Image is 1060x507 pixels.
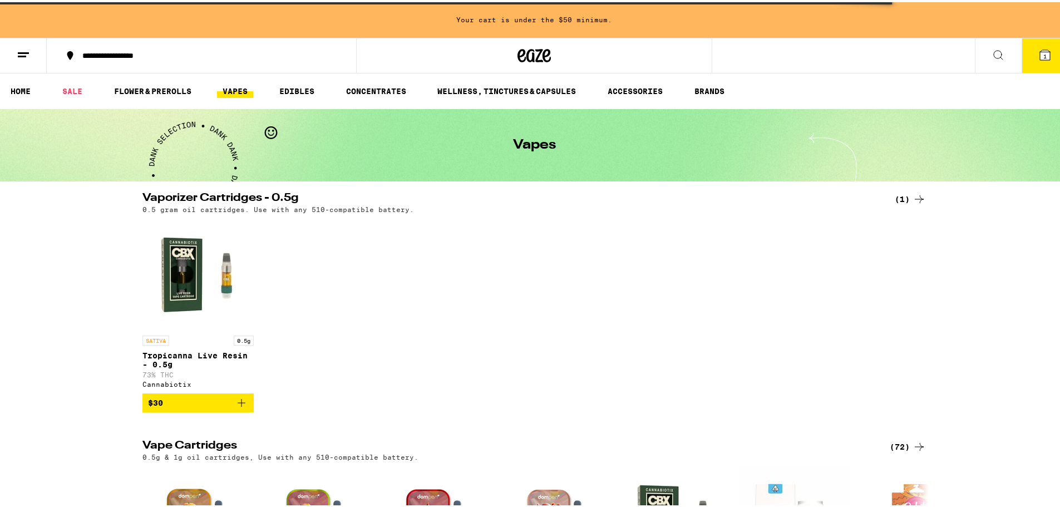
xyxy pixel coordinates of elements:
a: FLOWER & PREROLLS [109,82,197,96]
p: 73% THC [142,369,254,376]
div: Cannabiotix [142,378,254,386]
p: 0.5 gram oil cartridges. Use with any 510-compatible battery. [142,204,414,211]
a: WELLNESS, TINCTURES & CAPSULES [432,82,581,96]
a: HOME [5,82,36,96]
a: EDIBLES [274,82,320,96]
h2: Vape Cartridges [142,438,871,451]
p: 0.5g & 1g oil cartridges, Use with any 510-compatible battery. [142,451,418,459]
img: Cannabiotix - Tropicanna Live Resin - 0.5g [142,216,254,328]
button: Add to bag [142,391,254,410]
a: Open page for Tropicanna Live Resin - 0.5g from Cannabiotix [142,216,254,391]
a: (1) [895,190,926,204]
h1: Vapes [513,136,556,150]
h2: Vaporizer Cartridges - 0.5g [142,190,871,204]
p: 0.5g [234,333,254,343]
a: (72) [890,438,926,451]
span: $30 [148,396,163,405]
a: SALE [57,82,88,96]
a: ACCESSORIES [602,82,668,96]
a: BRANDS [689,82,730,96]
p: SATIVA [142,333,169,343]
span: 1 [1043,51,1047,57]
p: Tropicanna Live Resin - 0.5g [142,349,254,367]
a: CONCENTRATES [341,82,412,96]
a: VAPES [217,82,253,96]
span: Hi. Need any help? [7,8,80,17]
